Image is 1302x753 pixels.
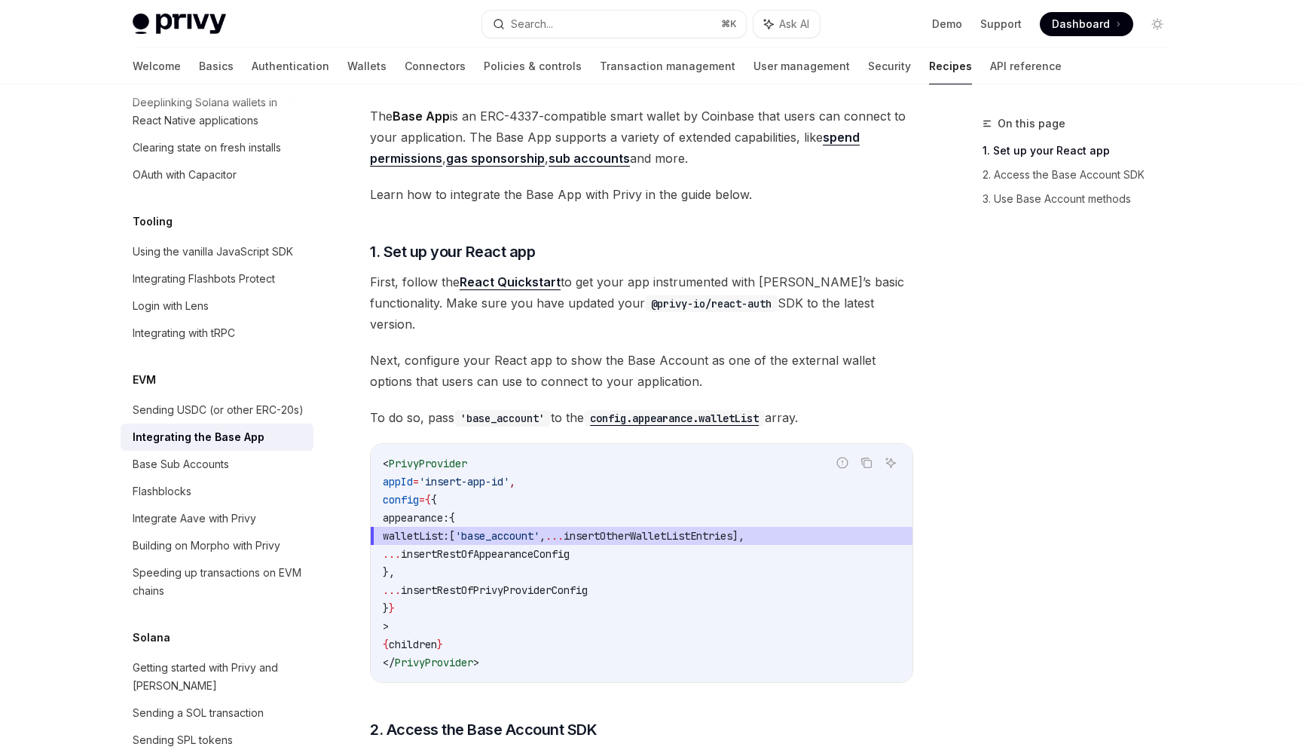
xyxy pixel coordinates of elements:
[833,453,852,473] button: Report incorrect code
[383,565,395,579] span: },
[419,493,425,507] span: =
[133,482,191,500] div: Flashblocks
[1145,12,1169,36] button: Toggle dark mode
[121,424,313,451] a: Integrating the Base App
[133,297,209,315] div: Login with Lens
[419,475,509,488] span: 'insert-app-id'
[449,511,455,525] span: {
[779,17,809,32] span: Ask AI
[721,18,737,30] span: ⌘ K
[121,265,313,292] a: Integrating Flashbots Protect
[370,350,913,392] span: Next, configure your React app to show the Base Account as one of the external wallet options tha...
[395,656,473,669] span: PrivyProvider
[868,48,911,84] a: Security
[600,48,735,84] a: Transaction management
[1052,17,1110,32] span: Dashboard
[383,601,389,615] span: }
[383,511,449,525] span: appearance:
[753,48,850,84] a: User management
[645,295,778,312] code: @privy-io/react-auth
[929,48,972,84] a: Recipes
[549,151,630,167] a: sub accounts
[133,401,304,419] div: Sending USDC (or other ERC-20s)
[370,241,535,262] span: 1. Set up your React app
[347,48,387,84] a: Wallets
[584,410,765,427] code: config.appearance.walletList
[983,139,1181,163] a: 1. Set up your React app
[133,139,281,157] div: Clearing state on fresh installs
[983,187,1181,211] a: 3. Use Base Account methods
[121,451,313,478] a: Base Sub Accounts
[473,656,479,669] span: >
[584,410,765,425] a: config.appearance.walletList
[446,151,545,167] a: gas sponsorship
[509,475,515,488] span: ,
[121,238,313,265] a: Using the vanilla JavaScript SDK
[932,17,962,32] a: Demo
[370,106,913,169] span: The is an ERC-4337-compatible smart wallet by Coinbase that users can connect to your application...
[401,547,570,561] span: insertRestOfAppearanceConfig
[389,638,437,651] span: children
[370,271,913,335] span: First, follow the to get your app instrumented with [PERSON_NAME]’s basic functionality. Make sur...
[383,620,389,633] span: >
[1040,12,1133,36] a: Dashboard
[133,564,304,600] div: Speeding up transactions on EVM chains
[881,453,900,473] button: Ask AI
[133,324,235,342] div: Integrating with tRPC
[383,475,413,488] span: appId
[564,529,732,543] span: insertOtherWalletListEntries
[455,529,539,543] span: 'base_account'
[454,410,551,427] code: 'base_account'
[133,731,233,749] div: Sending SPL tokens
[383,529,449,543] span: walletList:
[383,493,419,507] span: config
[133,629,170,647] h5: Solana
[121,161,313,188] a: OAuth with Capacitor
[121,559,313,605] a: Speeding up transactions on EVM chains
[133,166,237,184] div: OAuth with Capacitor
[383,656,395,669] span: </
[121,292,313,320] a: Login with Lens
[121,532,313,559] a: Building on Morpho with Privy
[482,11,746,38] button: Search...⌘K
[425,493,431,507] span: {
[133,455,229,473] div: Base Sub Accounts
[133,48,181,84] a: Welcome
[133,510,256,528] div: Integrate Aave with Privy
[121,478,313,505] a: Flashblocks
[511,15,553,33] div: Search...
[121,320,313,347] a: Integrating with tRPC
[401,583,588,597] span: insertRestOfPrivyProviderConfig
[133,213,173,231] h5: Tooling
[732,529,744,543] span: ],
[998,115,1065,133] span: On this page
[133,14,226,35] img: light logo
[393,109,450,124] strong: Base App
[121,134,313,161] a: Clearing state on fresh installs
[370,184,913,205] span: Learn how to integrate the Base App with Privy in the guide below.
[990,48,1062,84] a: API reference
[133,704,264,722] div: Sending a SOL transaction
[431,493,437,507] span: {
[121,396,313,424] a: Sending USDC (or other ERC-20s)
[121,505,313,532] a: Integrate Aave with Privy
[133,93,304,130] div: Deeplinking Solana wallets in React Native applications
[133,270,275,288] div: Integrating Flashbots Protect
[199,48,234,84] a: Basics
[121,699,313,727] a: Sending a SOL transaction
[370,719,597,740] span: 2. Access the Base Account SDK
[437,638,443,651] span: }
[539,529,546,543] span: ,
[121,654,313,699] a: Getting started with Privy and [PERSON_NAME]
[449,529,455,543] span: [
[133,537,280,555] div: Building on Morpho with Privy
[252,48,329,84] a: Authentication
[133,659,304,695] div: Getting started with Privy and [PERSON_NAME]
[753,11,820,38] button: Ask AI
[121,89,313,134] a: Deeplinking Solana wallets in React Native applications
[857,453,876,473] button: Copy the contents from the code block
[484,48,582,84] a: Policies & controls
[383,547,401,561] span: ...
[133,371,156,389] h5: EVM
[370,407,913,428] span: To do so, pass to the array.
